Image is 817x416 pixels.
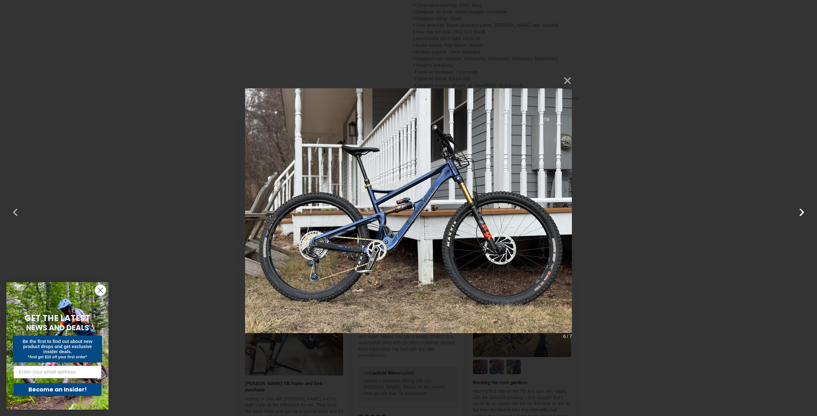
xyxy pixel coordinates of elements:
input: Enter your email address [13,366,101,378]
span: GET THE LATEST [25,312,90,324]
span: 6 / 7 [563,332,572,341]
span: *And get $10 off your first order* [28,355,87,359]
button: Close dialog [95,285,106,296]
button: × [557,73,572,88]
button: Previous (Left arrow key) [8,201,23,216]
img: User picture [245,73,572,343]
span: Be the first to find out about new product drops and get exclusive insider deals. [23,339,93,354]
button: Become an Insider! [13,383,101,396]
button: Next (Right arrow key) [794,201,809,216]
span: NEWS AND DEALS [26,323,89,333]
